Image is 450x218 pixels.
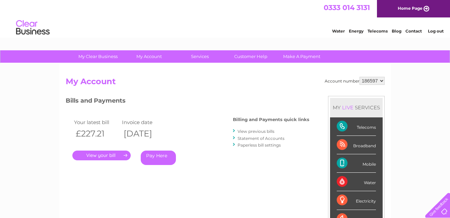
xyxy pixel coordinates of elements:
div: Water [337,173,376,191]
td: Your latest bill [72,118,121,127]
div: Account number [325,77,385,85]
th: £227.21 [72,127,121,141]
td: Invoice date [120,118,169,127]
a: . [72,151,131,160]
a: Telecoms [368,29,388,34]
a: Services [172,50,228,63]
a: Pay Here [141,151,176,165]
a: Paperless bill settings [238,143,281,148]
div: Broadband [337,136,376,154]
a: 0333 014 3131 [324,3,370,12]
a: Customer Help [223,50,278,63]
div: LIVE [341,104,355,111]
h4: Billing and Payments quick links [233,117,309,122]
a: Blog [392,29,401,34]
div: MY SERVICES [330,98,383,117]
a: View previous bills [238,129,274,134]
div: Clear Business is a trading name of Verastar Limited (registered in [GEOGRAPHIC_DATA] No. 3667643... [67,4,384,33]
a: Energy [349,29,364,34]
a: Contact [405,29,422,34]
a: My Account [121,50,177,63]
a: Make A Payment [274,50,329,63]
a: Log out [428,29,444,34]
th: [DATE] [120,127,169,141]
h3: Bills and Payments [66,96,309,108]
h2: My Account [66,77,385,90]
a: Statement of Accounts [238,136,284,141]
div: Telecoms [337,117,376,136]
a: Water [332,29,345,34]
a: My Clear Business [70,50,126,63]
div: Electricity [337,191,376,210]
img: logo.png [16,17,50,38]
div: Mobile [337,154,376,173]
